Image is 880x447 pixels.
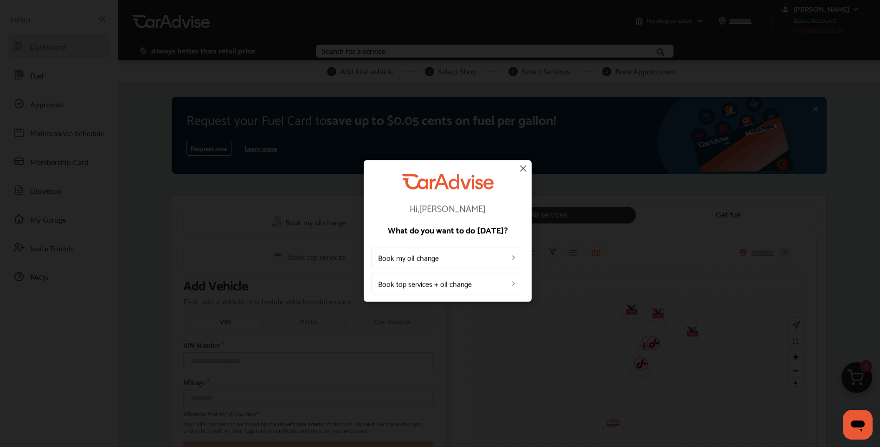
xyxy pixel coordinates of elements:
a: Book my oil change [371,247,524,269]
img: left_arrow_icon.0f472efe.svg [510,254,517,262]
img: CarAdvise Logo [402,174,494,189]
p: Hi, [PERSON_NAME] [371,204,524,213]
a: Book top services + oil change [371,273,524,295]
img: close-icon.a004319c.svg [518,163,529,174]
p: What do you want to do [DATE]? [371,226,524,234]
img: left_arrow_icon.0f472efe.svg [510,280,517,288]
iframe: Button to launch messaging window [843,410,873,440]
